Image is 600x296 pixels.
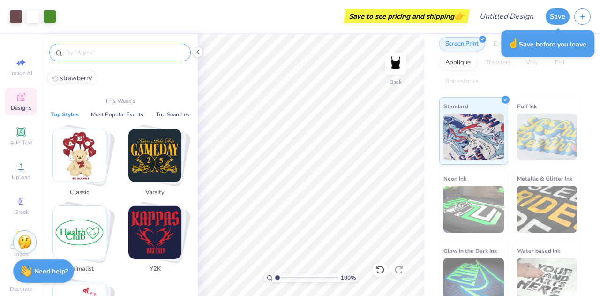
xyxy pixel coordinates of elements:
span: Clipart & logos [5,243,37,258]
img: Minimalist [53,206,106,259]
span: 👉 [454,10,465,22]
img: Neon Ink [443,186,504,233]
input: Untitled Design [472,7,541,26]
span: Metallic & Glitter Ink [517,174,572,183]
span: strawberry [60,74,92,83]
span: Image AI [10,69,32,77]
span: Greek [14,208,29,216]
span: Varsity [140,188,170,197]
div: Back [390,78,402,86]
img: Puff Ink [517,114,577,160]
img: Standard [443,114,504,160]
div: Screen Print [439,37,485,51]
span: ☝️ [508,38,519,50]
div: Rhinestones [439,75,485,89]
img: Varsity [128,129,181,182]
span: Standard [443,101,468,111]
strong: Need help? [34,267,68,276]
span: Decorate [10,285,32,293]
img: Y2K [128,206,181,259]
button: Top Searches [153,110,192,119]
button: Stack Card Button Varsity [122,129,193,201]
div: Applique [439,56,477,70]
button: Stack Card Button Y2K [122,205,193,278]
button: Stack Card Button Classic [47,129,118,201]
div: Save to see pricing and shipping [346,9,467,23]
span: Upload [12,174,30,181]
span: 100 % [341,273,356,282]
div: Vinyl [520,56,546,70]
button: Top Styles [48,110,82,119]
span: Y2K [140,265,170,274]
img: Back [386,54,405,73]
div: Foil [549,56,571,70]
p: This Week's [105,97,135,105]
button: Most Popular Events [88,110,146,119]
span: Glow in the Dark Ink [443,246,497,256]
div: Transfers [480,56,517,70]
img: Classic [53,129,106,182]
button: Save [546,8,570,25]
button: strawberry0 [47,71,97,85]
span: Puff Ink [517,101,537,111]
button: Stack Card Button Minimalist [47,205,118,278]
div: Embroidery [487,37,532,51]
div: Save before you leave. [501,30,594,57]
span: Neon Ink [443,174,466,183]
input: Try "Alpha" [65,48,185,57]
span: Designs [11,104,31,112]
span: Minimalist [64,265,95,274]
span: Add Text [10,139,32,146]
img: Metallic & Glitter Ink [517,186,577,233]
span: Classic [64,188,95,197]
span: Water based Ink [517,246,560,256]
